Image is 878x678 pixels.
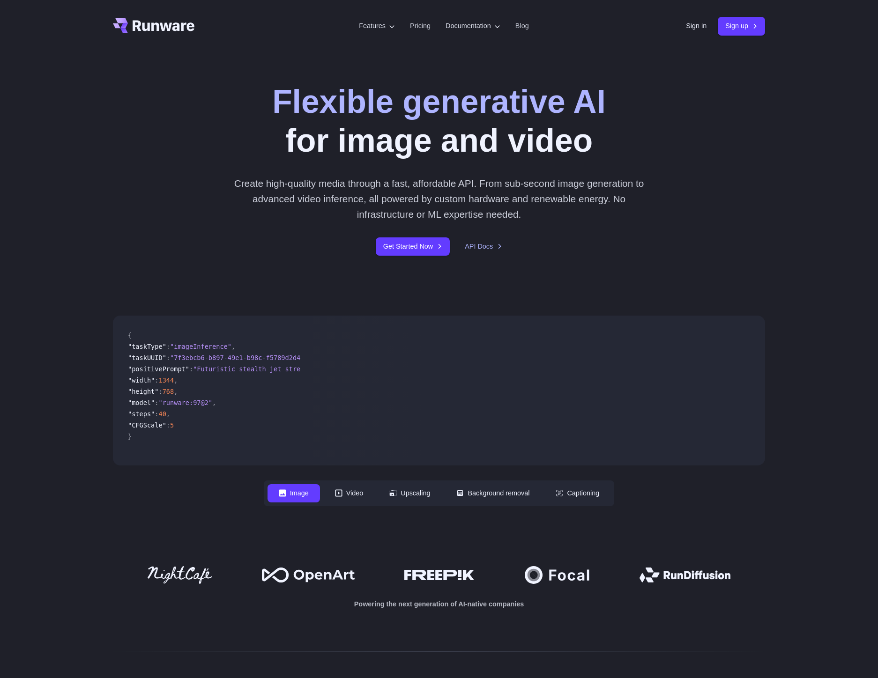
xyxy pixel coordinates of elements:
span: { [128,332,132,339]
span: : [155,410,158,418]
label: Documentation [446,21,500,31]
span: : [155,399,158,406]
span: : [155,376,158,384]
span: "taskType" [128,343,166,350]
span: , [174,376,178,384]
a: Sign in [686,21,707,31]
span: : [166,354,170,361]
p: Powering the next generation of AI-native companies [113,599,765,610]
span: "CFGScale" [128,421,166,429]
span: } [128,433,132,440]
span: "steps" [128,410,155,418]
span: , [174,388,178,395]
button: Upscaling [378,484,441,502]
span: "height" [128,388,158,395]
span: "Futuristic stealth jet streaking through a neon-lit cityscape with glowing purple exhaust" [193,365,542,373]
span: : [166,421,170,429]
label: Features [359,21,395,31]
span: "model" [128,399,155,406]
p: Create high-quality media through a fast, affordable API. From sub-second image generation to adv... [231,176,648,222]
span: "runware:97@2" [158,399,212,406]
a: Get Started Now [376,237,450,256]
a: Sign up [718,17,765,35]
strong: Flexible generative AI [272,83,606,120]
span: 5 [170,421,174,429]
span: "7f3ebcb6-b897-49e1-b98c-f5789d2d40d7" [170,354,316,361]
span: : [166,343,170,350]
a: API Docs [465,241,502,252]
button: Background removal [445,484,541,502]
button: Captioning [544,484,610,502]
span: "taskUUID" [128,354,166,361]
span: 40 [158,410,166,418]
span: , [231,343,235,350]
span: , [212,399,216,406]
span: 1344 [158,376,174,384]
span: : [158,388,162,395]
a: Pricing [410,21,431,31]
a: Blog [515,21,529,31]
span: "width" [128,376,155,384]
h1: for image and video [272,82,606,161]
span: "positivePrompt" [128,365,189,373]
span: 768 [163,388,174,395]
a: Go to / [113,18,194,33]
span: "imageInference" [170,343,231,350]
span: : [189,365,193,373]
button: Video [324,484,375,502]
span: , [166,410,170,418]
button: Image [268,484,320,502]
